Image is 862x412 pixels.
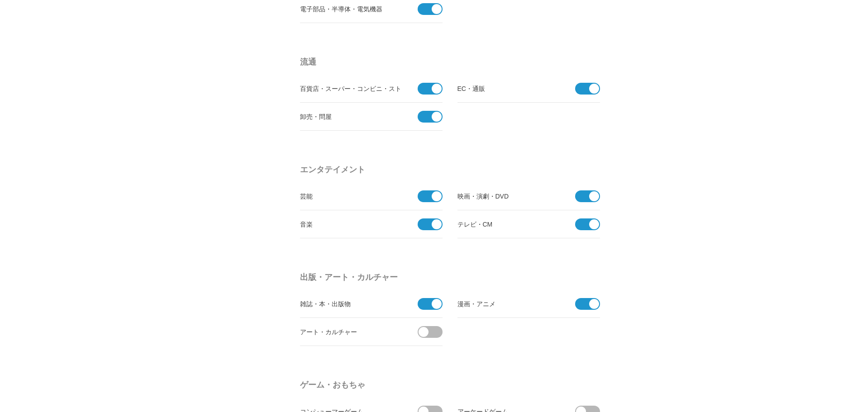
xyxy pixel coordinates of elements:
[457,218,559,230] div: テレビ・CM
[300,377,603,393] h4: ゲーム・おもちゃ
[300,326,402,337] div: アート・カルチャー
[457,83,559,94] div: EC・通販
[300,190,402,202] div: 芸能
[457,298,559,309] div: 漫画・アニメ
[300,298,402,309] div: 雑誌・本・出版物
[300,218,402,230] div: 音楽
[300,161,603,178] h4: エンタテイメント
[457,190,559,202] div: 映画・演劇・DVD
[300,269,603,285] h4: 出版・アート・カルチャー
[300,54,603,70] h4: 流通
[300,3,402,14] div: 電子部品・半導体・電気機器
[300,83,402,94] div: 百貨店・スーパー・コンビニ・ストア
[300,111,402,122] div: 卸売・問屋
